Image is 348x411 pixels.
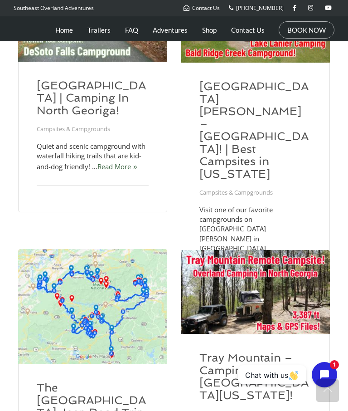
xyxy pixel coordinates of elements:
span: [PHONE_NUMBER] [236,4,284,12]
a: Campsites & Campgrounds [199,188,273,196]
p: Quiet and scenic campground with waterfall hiking trails that are kid-and-dog friendly! … [37,142,149,173]
a: Shop [202,19,217,41]
img: tray-mountain-camping-in-north-georgia-video-thumbnail.jpg [181,250,330,334]
a: [PHONE_NUMBER] [229,4,284,12]
a: Contact Us [184,4,220,12]
p: Southeast Overland Adventures [14,2,94,14]
span: Contact Us [192,4,220,12]
img: Great-Smoky-Mountains-Jeep-Road-Trip-And-Off-Road-Adventure-Featured-Image.jpg [18,249,167,364]
a: Contact Us [231,19,265,41]
p: Visit one of our favorite campgrounds on [GEOGRAPHIC_DATA][PERSON_NAME] in [GEOGRAPHIC_DATA], [GE... [199,205,311,275]
a: Tray Mountain – Camping In [GEOGRAPHIC_DATA][US_STATE]! [199,351,309,402]
a: Adventures [153,19,188,41]
a: FAQ [125,19,138,41]
a: Home [55,19,73,41]
a: Trailers [87,19,111,41]
a: [GEOGRAPHIC_DATA][PERSON_NAME] – [GEOGRAPHIC_DATA]! | Best Campsites in [US_STATE] [199,80,309,181]
a: BOOK NOW [287,25,326,34]
a: Campsites & Campgrounds [37,125,110,133]
a: Read More [97,162,137,171]
a: [GEOGRAPHIC_DATA] | Camping In North Georiga! [37,79,146,117]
